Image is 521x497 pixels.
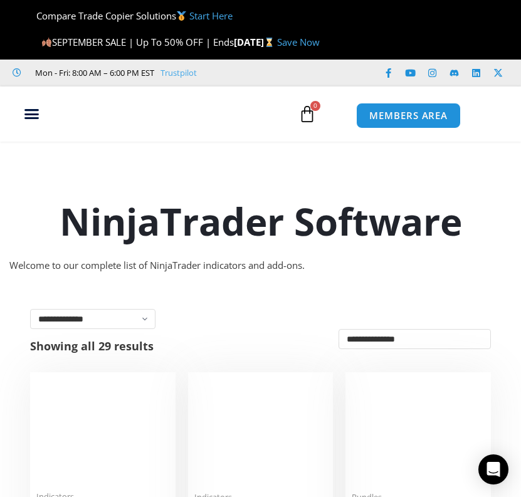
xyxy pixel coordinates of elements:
a: Start Here [189,9,233,22]
span: 0 [310,101,320,111]
a: Trustpilot [161,65,197,80]
img: Account Risk Manager [194,379,327,484]
p: Showing all 29 results [30,340,154,352]
span: Compare Trade Copier Solutions [26,9,233,22]
div: Open Intercom Messenger [478,454,508,484]
img: Accounts Dashboard Suite [352,379,485,484]
img: LogoAI | Affordable Indicators – NinjaTrader [70,91,205,136]
img: ⌛ [265,38,274,47]
img: 🏆 [26,11,36,21]
span: SEPTEMBER SALE | Up To 50% OFF | Ends [41,36,234,48]
a: Save Now [277,36,320,48]
img: 🍂 [42,38,51,47]
span: MEMBERS AREA [369,111,448,120]
a: MEMBERS AREA [356,103,461,128]
span: Mon - Fri: 8:00 AM – 6:00 PM EST [32,65,154,80]
div: Menu Toggle [6,102,57,126]
select: Shop order [339,329,491,349]
div: Welcome to our complete list of NinjaTrader indicators and add-ons. [9,257,512,275]
img: 🥇 [177,11,186,21]
a: 0 [280,96,335,132]
img: Duplicate Account Actions [36,379,169,484]
strong: [DATE] [234,36,277,48]
h1: NinjaTrader Software [9,195,512,248]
